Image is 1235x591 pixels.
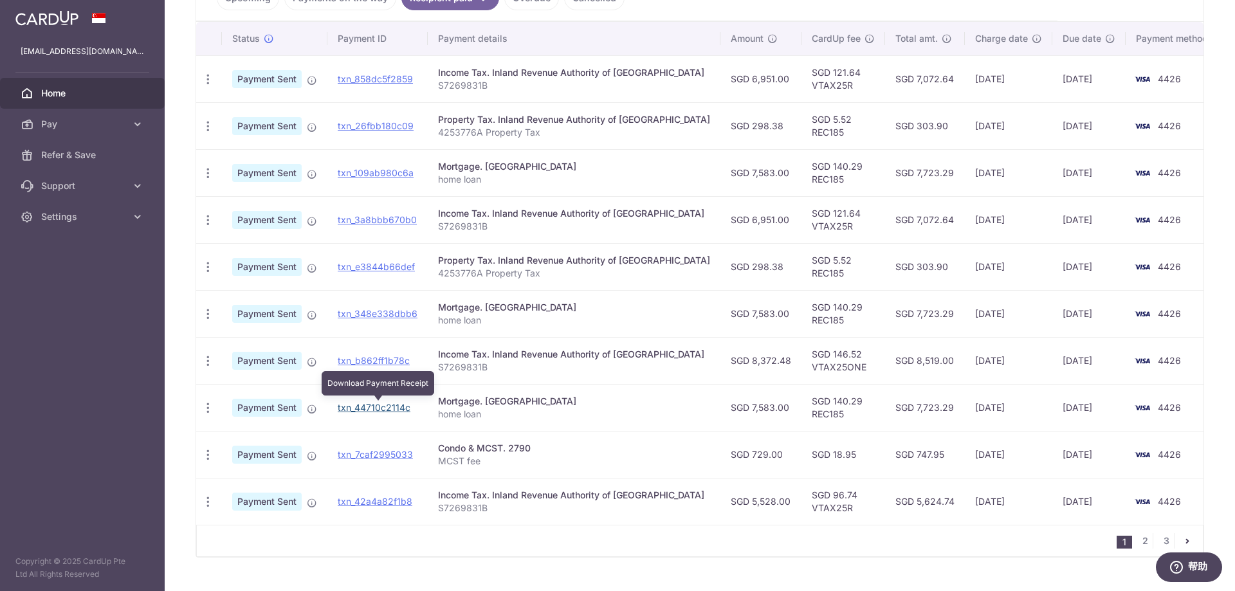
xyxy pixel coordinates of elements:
td: [DATE] [965,478,1052,525]
p: S7269831B [438,361,710,374]
td: SGD 18.95 [801,431,885,478]
span: 4426 [1158,167,1181,178]
td: SGD 140.29 REC185 [801,149,885,196]
div: Mortgage. [GEOGRAPHIC_DATA] [438,160,710,173]
td: SGD 146.52 VTAX25ONE [801,337,885,384]
a: txn_26fbb180c09 [338,120,414,131]
div: Condo & MCST. 2790 [438,442,710,455]
td: SGD 7,583.00 [720,290,801,337]
span: Status [232,32,260,45]
td: [DATE] [965,243,1052,290]
img: Bank Card [1130,494,1155,509]
a: txn_e3844b66def [338,261,415,272]
td: [DATE] [965,337,1052,384]
td: [DATE] [1052,290,1126,337]
p: S7269831B [438,502,710,514]
th: Payment method [1126,22,1223,55]
img: Bank Card [1130,165,1155,181]
td: SGD 8,519.00 [885,337,965,384]
p: MCST fee [438,455,710,468]
span: Charge date [975,32,1028,45]
td: [DATE] [965,431,1052,478]
span: Total amt. [895,32,938,45]
td: [DATE] [965,196,1052,243]
img: Bank Card [1130,400,1155,415]
span: Payment Sent [232,446,302,464]
div: Income Tax. Inland Revenue Authority of [GEOGRAPHIC_DATA] [438,348,710,361]
span: Payment Sent [232,164,302,182]
span: Settings [41,210,126,223]
div: Income Tax. Inland Revenue Authority of [GEOGRAPHIC_DATA] [438,207,710,220]
img: Bank Card [1130,353,1155,368]
img: Bank Card [1130,212,1155,228]
p: S7269831B [438,220,710,233]
th: Payment details [428,22,720,55]
td: [DATE] [1052,478,1126,525]
td: SGD 7,723.29 [885,384,965,431]
li: 1 [1117,536,1132,549]
span: 4426 [1158,355,1181,366]
p: home loan [438,314,710,327]
span: 4426 [1158,308,1181,319]
div: Income Tax. Inland Revenue Authority of [GEOGRAPHIC_DATA] [438,66,710,79]
td: SGD 5.52 REC185 [801,102,885,149]
td: [DATE] [1052,337,1126,384]
div: Income Tax. Inland Revenue Authority of [GEOGRAPHIC_DATA] [438,489,710,502]
td: SGD 298.38 [720,243,801,290]
div: Property Tax. Inland Revenue Authority of [GEOGRAPHIC_DATA] [438,113,710,126]
span: 4426 [1158,261,1181,272]
td: [DATE] [1052,431,1126,478]
p: 4253776A Property Tax [438,267,710,280]
td: SGD 121.64 VTAX25R [801,196,885,243]
span: Support [41,179,126,192]
td: SGD 96.74 VTAX25R [801,478,885,525]
span: Payment Sent [232,352,302,370]
span: Payment Sent [232,493,302,511]
img: Bank Card [1130,71,1155,87]
td: SGD 5.52 REC185 [801,243,885,290]
td: SGD 7,583.00 [720,149,801,196]
span: Pay [41,118,126,131]
td: SGD 6,951.00 [720,55,801,102]
td: [DATE] [965,384,1052,431]
td: SGD 303.90 [885,102,965,149]
td: [DATE] [965,149,1052,196]
td: SGD 140.29 REC185 [801,290,885,337]
th: Payment ID [327,22,428,55]
p: [EMAIL_ADDRESS][DOMAIN_NAME] [21,45,144,58]
span: 4426 [1158,402,1181,413]
a: txn_109ab980c6a [338,167,414,178]
a: txn_7caf2995033 [338,449,413,460]
td: [DATE] [1052,102,1126,149]
div: Property Tax. Inland Revenue Authority of [GEOGRAPHIC_DATA] [438,254,710,267]
td: SGD 8,372.48 [720,337,801,384]
div: Mortgage. [GEOGRAPHIC_DATA] [438,395,710,408]
a: 3 [1158,533,1174,549]
td: [DATE] [1052,149,1126,196]
td: [DATE] [1052,55,1126,102]
span: 4426 [1158,73,1181,84]
p: home loan [438,408,710,421]
span: Amount [731,32,764,45]
span: Home [41,87,126,100]
nav: pager [1117,525,1203,556]
img: Bank Card [1130,118,1155,134]
div: Mortgage. [GEOGRAPHIC_DATA] [438,301,710,314]
td: SGD 5,528.00 [720,478,801,525]
a: txn_42a4a82f1b8 [338,496,412,507]
p: S7269831B [438,79,710,92]
span: Payment Sent [232,305,302,323]
p: home loan [438,173,710,186]
div: Download Payment Receipt [322,371,434,396]
img: Bank Card [1130,306,1155,322]
a: txn_44710c2114c [338,402,410,413]
a: txn_b862ff1b78c [338,355,410,366]
span: Payment Sent [232,211,302,229]
span: Payment Sent [232,70,302,88]
span: Payment Sent [232,399,302,417]
td: SGD 7,072.64 [885,196,965,243]
td: [DATE] [1052,243,1126,290]
td: [DATE] [965,290,1052,337]
td: [DATE] [1052,384,1126,431]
